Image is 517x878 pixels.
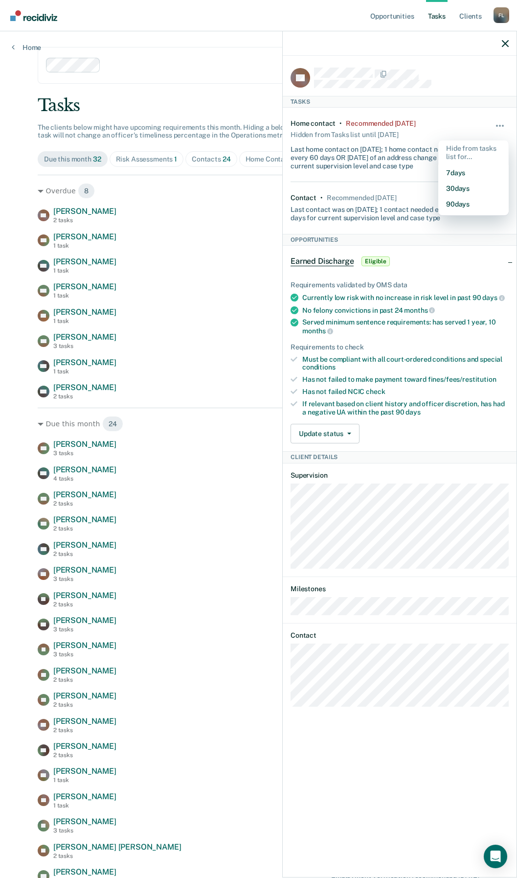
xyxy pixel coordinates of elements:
[53,867,116,877] span: [PERSON_NAME]
[302,327,333,335] span: months
[302,306,509,315] div: No felony convictions in past 24
[174,155,177,163] span: 1
[53,551,116,557] div: 2 tasks
[53,465,116,474] span: [PERSON_NAME]
[53,217,116,224] div: 2 tasks
[53,666,116,675] span: [PERSON_NAME]
[53,616,116,625] span: [PERSON_NAME]
[53,515,116,524] span: [PERSON_NAME]
[53,383,116,392] span: [PERSON_NAME]
[302,355,509,372] div: Must be compliant with all court-ordered conditions and special
[438,196,509,212] button: 90 days
[53,207,116,216] span: [PERSON_NAME]
[53,490,116,499] span: [PERSON_NAME]
[302,293,509,302] div: Currently low risk with no increase in risk level in past 90
[12,43,41,52] a: Home
[283,451,517,463] div: Client Details
[53,450,116,457] div: 3 tasks
[428,375,496,383] span: fines/fees/restitution
[53,716,116,726] span: [PERSON_NAME]
[53,282,116,291] span: [PERSON_NAME]
[291,119,336,128] div: Home contact
[38,183,479,199] div: Overdue
[53,525,116,532] div: 2 tasks
[53,393,116,400] div: 2 tasks
[482,294,504,301] span: days
[53,500,116,507] div: 2 tasks
[327,194,396,202] div: Recommended in 11 days
[93,155,101,163] span: 32
[484,845,507,868] div: Open Intercom Messenger
[53,332,116,342] span: [PERSON_NAME]
[53,752,116,759] div: 2 tasks
[291,141,472,170] div: Last home contact on [DATE]; 1 home contact needed every 60 days OR [DATE] of an address change f...
[53,292,116,299] div: 1 task
[116,155,178,163] div: Risk Assessments
[53,842,181,852] span: [PERSON_NAME] [PERSON_NAME]
[494,7,509,23] button: Profile dropdown button
[53,651,116,658] div: 3 tasks
[53,242,116,249] div: 1 task
[302,318,509,335] div: Served minimum sentence requirements: has served 1 year, 10
[291,343,509,351] div: Requirements to check
[38,95,479,116] div: Tasks
[291,256,354,266] span: Earned Discharge
[53,576,116,582] div: 3 tasks
[291,631,509,640] dt: Contact
[366,388,385,395] span: check
[53,307,116,317] span: [PERSON_NAME]
[192,155,231,163] div: Contacts
[302,400,509,416] div: If relevant based on client history and officer discretion, has had a negative UA within the past 90
[53,565,116,575] span: [PERSON_NAME]
[53,439,116,449] span: [PERSON_NAME]
[53,601,116,608] div: 2 tasks
[38,416,479,432] div: Due this month
[53,540,116,550] span: [PERSON_NAME]
[53,641,116,650] span: [PERSON_NAME]
[53,267,116,274] div: 1 task
[438,165,509,181] button: 7 days
[346,119,415,128] div: Recommended 5 months ago
[53,853,181,859] div: 2 tasks
[53,257,116,266] span: [PERSON_NAME]
[53,318,116,324] div: 1 task
[291,585,509,593] dt: Milestones
[438,181,509,196] button: 30 days
[361,256,389,266] span: Eligible
[291,194,316,202] div: Contact
[494,7,509,23] div: F L
[291,424,360,443] button: Update status
[53,358,116,367] span: [PERSON_NAME]
[283,96,517,108] div: Tasks
[404,306,435,314] span: months
[283,234,517,246] div: Opportunities
[53,626,116,633] div: 3 tasks
[53,741,116,751] span: [PERSON_NAME]
[302,375,509,384] div: Has not failed to make payment toward
[102,416,123,432] span: 24
[53,792,116,801] span: [PERSON_NAME]
[53,368,116,375] div: 1 task
[223,155,231,163] span: 24
[302,388,509,396] div: Has not failed NCIC
[53,691,116,700] span: [PERSON_NAME]
[291,202,472,222] div: Last contact was on [DATE]; 1 contact needed every 30 days for current supervision level and case...
[53,232,116,241] span: [PERSON_NAME]
[53,827,116,834] div: 3 tasks
[44,155,101,163] div: Due this month
[53,343,116,349] div: 3 tasks
[53,802,116,809] div: 1 task
[38,123,293,139] span: The clients below might have upcoming requirements this month. Hiding a below task will not chang...
[53,727,116,734] div: 2 tasks
[339,119,342,128] div: •
[53,701,116,708] div: 2 tasks
[438,140,509,165] div: Hide from tasks list for...
[10,10,57,21] img: Recidiviz
[302,363,336,371] span: conditions
[53,676,116,683] div: 2 tasks
[53,766,116,776] span: [PERSON_NAME]
[53,591,116,600] span: [PERSON_NAME]
[291,128,399,141] div: Hidden from Tasks list until [DATE]
[320,194,323,202] div: •
[405,408,420,416] span: days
